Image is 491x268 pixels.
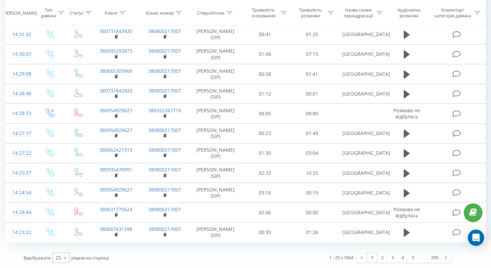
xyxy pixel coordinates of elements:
[288,183,336,203] td: 00:19
[336,203,384,222] td: [GEOGRAPHIC_DATA]
[242,64,289,84] td: 00:58
[398,253,408,263] a: 4
[56,254,61,261] div: 25
[288,123,336,143] td: 01:49
[12,226,29,239] div: 14:23:22
[189,44,242,64] td: [PERSON_NAME] (SIP)
[336,84,384,104] td: [GEOGRAPHIC_DATA]
[12,67,29,81] div: 14:29:08
[242,183,289,203] td: 03:16
[418,253,428,263] div: …
[189,64,242,84] td: [PERSON_NAME] (SIP)
[189,183,242,203] td: [PERSON_NAME] (SIP)
[288,163,336,183] td: 10:25
[71,255,109,261] span: рядків на сторінці
[100,107,132,114] a: 380954929627
[12,48,29,61] div: 14:30:07
[288,203,336,222] td: 00:00
[288,44,336,64] td: 07:15
[408,253,418,263] a: 5
[336,143,384,163] td: [GEOGRAPHIC_DATA]
[390,7,428,19] div: Аудіозапис розмови
[24,255,51,261] span: Відображати
[146,10,174,16] div: Бізнес номер
[342,7,375,19] div: Назва схеми переадресації
[336,222,384,242] td: [GEOGRAPHIC_DATA]
[148,68,181,74] a: 380800217007
[100,48,132,54] a: 380995293473
[336,183,384,203] td: [GEOGRAPHIC_DATA]
[433,7,473,19] div: Коментар/категорія дзвінка
[242,123,289,143] td: 00:23
[100,68,132,74] a: 380665309969
[336,44,384,64] td: [GEOGRAPHIC_DATA]
[148,147,181,153] a: 380800217007
[148,186,181,193] a: 380800217007
[189,143,242,163] td: [PERSON_NAME] (SIP)
[248,7,279,19] div: Тривалість очікування
[288,104,336,123] td: 00:00
[148,48,181,54] a: 380800217007
[367,253,377,263] a: 1
[242,222,289,242] td: 00:35
[288,143,336,163] td: 03:04
[100,127,132,133] a: 380954929627
[12,107,29,120] div: 14:28:33
[12,166,29,180] div: 14:25:37
[189,84,242,104] td: [PERSON_NAME] (SIP)
[12,147,29,160] div: 14:27:22
[197,10,225,16] div: Співробітник
[242,44,289,64] td: 01:46
[148,107,181,114] a: 380322267710
[148,226,181,232] a: 380800217007
[336,163,384,183] td: [GEOGRAPHIC_DATA]
[428,253,441,263] a: 299
[288,24,336,44] td: 01:25
[12,87,29,100] div: 14:28:48
[468,230,484,246] div: Open Intercom Messenger
[242,143,289,163] td: 01:30
[288,222,336,242] td: 01:26
[12,186,29,199] div: 14:24:54
[12,28,29,41] div: 14:31:42
[288,84,336,104] td: 00:01
[100,87,132,94] a: 380731843920
[189,123,242,143] td: [PERSON_NAME] (SIP)
[242,203,289,222] td: 02:06
[393,107,420,120] span: Розмова не відбулась
[377,253,387,263] a: 2
[2,10,37,16] div: [PERSON_NAME]
[288,64,336,84] td: 01:41
[100,28,132,34] a: 380731843920
[100,226,132,232] a: 380687631398
[189,24,242,44] td: [PERSON_NAME] (SIP)
[189,163,242,183] td: [PERSON_NAME] (SIP)
[12,127,29,140] div: 14:27:37
[100,166,132,173] a: 380935470991
[329,254,353,261] div: 1 - 25 з 7464
[242,84,289,104] td: 01:12
[336,24,384,44] td: [GEOGRAPHIC_DATA]
[242,163,289,183] td: 02:33
[336,64,384,84] td: [GEOGRAPHIC_DATA]
[148,87,181,94] a: 380800217007
[295,7,326,19] div: Тривалість розмови
[393,206,420,219] span: Розмова не відбулась
[12,206,29,219] div: 14:24:44
[148,28,181,34] a: 380800217007
[70,10,84,16] div: Статус
[100,186,132,193] a: 380954929627
[387,253,398,263] a: 3
[100,206,132,213] a: 380631775624
[242,24,289,44] td: 00:41
[336,123,384,143] td: [GEOGRAPHIC_DATA]
[100,147,132,153] a: 380662421313
[189,222,242,242] td: [PERSON_NAME] (SIP)
[148,206,181,213] a: 380800217007
[189,104,242,123] td: [PERSON_NAME] (SIP)
[148,166,181,173] a: 380800217007
[105,10,118,16] div: Клієнт
[148,127,181,133] a: 380800217007
[242,104,289,123] td: 00:05
[41,7,56,19] div: Тип дзвінка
